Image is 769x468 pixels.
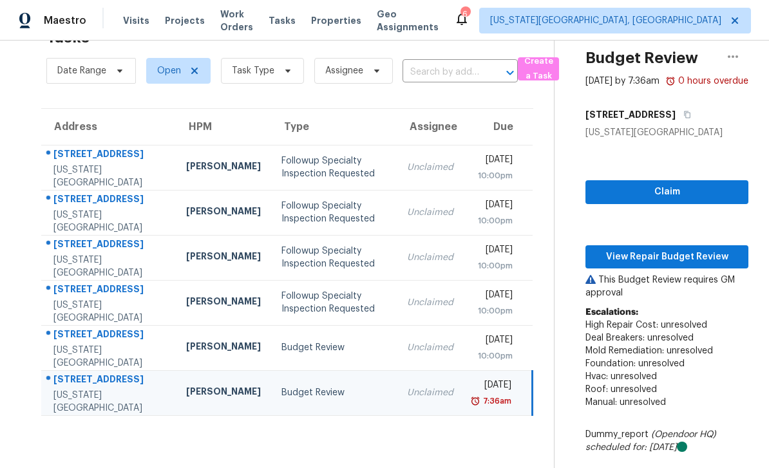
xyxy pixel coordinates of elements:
b: Escalations: [585,308,638,317]
span: Task Type [232,64,274,77]
span: High Repair Cost: unresolved [585,321,707,330]
th: HPM [176,109,271,145]
button: Copy Address [676,103,693,126]
div: [PERSON_NAME] [186,385,261,401]
div: Followup Specialty Inspection Requested [281,245,387,270]
span: Maestro [44,14,86,27]
div: [PERSON_NAME] [186,295,261,311]
th: Address [41,109,176,145]
i: scheduled for: [DATE] [585,443,677,452]
h2: Budget Review [585,51,698,64]
th: Due [464,109,532,145]
span: Manual: unresolved [585,398,666,407]
span: Foundation: unresolved [585,359,685,368]
button: View Repair Budget Review [585,245,748,269]
div: [US_STATE][GEOGRAPHIC_DATA] [53,344,166,370]
i: (Opendoor HQ) [651,430,716,439]
div: Unclaimed [407,386,453,399]
img: Overdue Alarm Icon [470,395,480,407]
div: 0 hours overdue [676,75,748,88]
th: Type [271,109,397,145]
div: Followup Specialty Inspection Requested [281,290,387,315]
div: [US_STATE][GEOGRAPHIC_DATA] [53,389,166,415]
img: Overdue Alarm Icon [665,75,676,88]
div: [DATE] [474,288,512,304]
span: Date Range [57,64,106,77]
span: Geo Assignments [377,8,439,33]
div: [STREET_ADDRESS] [53,373,166,389]
span: Roof: unresolved [585,385,657,394]
button: Open [501,64,519,82]
span: [US_STATE][GEOGRAPHIC_DATA], [GEOGRAPHIC_DATA] [490,14,721,27]
button: Claim [585,180,748,204]
div: [US_STATE][GEOGRAPHIC_DATA] [585,126,748,139]
span: Claim [596,184,738,200]
div: [STREET_ADDRESS] [53,328,166,344]
div: [DATE] [474,243,512,259]
div: 10:00pm [474,169,512,182]
div: [STREET_ADDRESS] [53,283,166,299]
h5: [STREET_ADDRESS] [585,108,676,121]
div: [PERSON_NAME] [186,250,261,266]
div: Budget Review [281,386,387,399]
div: [DATE] [474,379,511,395]
span: Deal Breakers: unresolved [585,333,694,342]
div: 10:00pm [474,214,512,227]
span: Create a Task [524,54,553,84]
span: Tasks [269,16,296,25]
div: [DATE] by 7:36am [585,75,660,88]
div: [STREET_ADDRESS] [53,192,166,209]
div: Unclaimed [407,206,453,219]
div: [STREET_ADDRESS] [53,238,166,254]
input: Search by address [403,62,482,82]
div: Unclaimed [407,161,453,174]
div: Unclaimed [407,251,453,264]
span: Projects [165,14,205,27]
div: Followup Specialty Inspection Requested [281,200,387,225]
div: 10:00pm [474,304,512,317]
div: Dummy_report [585,428,748,454]
h2: Tasks [46,31,90,44]
div: Followup Specialty Inspection Requested [281,154,387,180]
div: Unclaimed [407,296,453,309]
span: Hvac: unresolved [585,372,657,381]
div: [PERSON_NAME] [186,205,261,221]
button: Create a Task [518,57,559,80]
div: [US_STATE][GEOGRAPHIC_DATA] [53,209,166,234]
div: Budget Review [281,341,387,354]
div: [DATE] [474,198,512,214]
div: [STREET_ADDRESS] [53,147,166,164]
span: Properties [311,14,361,27]
span: Mold Remediation: unresolved [585,346,713,355]
p: This Budget Review requires GM approval [585,274,748,299]
div: [US_STATE][GEOGRAPHIC_DATA] [53,164,166,189]
span: Open [157,64,181,77]
div: Unclaimed [407,341,453,354]
span: Work Orders [220,8,253,33]
div: 6 [460,8,470,21]
div: 10:00pm [474,259,512,272]
div: [DATE] [474,333,512,350]
div: [PERSON_NAME] [186,160,261,176]
span: Visits [123,14,149,27]
div: 7:36am [480,395,511,407]
th: Assignee [397,109,464,145]
span: Assignee [325,64,363,77]
div: [DATE] [474,153,512,169]
span: View Repair Budget Review [596,249,738,265]
div: [US_STATE][GEOGRAPHIC_DATA] [53,254,166,279]
div: [PERSON_NAME] [186,340,261,356]
div: 10:00pm [474,350,512,362]
div: [US_STATE][GEOGRAPHIC_DATA] [53,299,166,324]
